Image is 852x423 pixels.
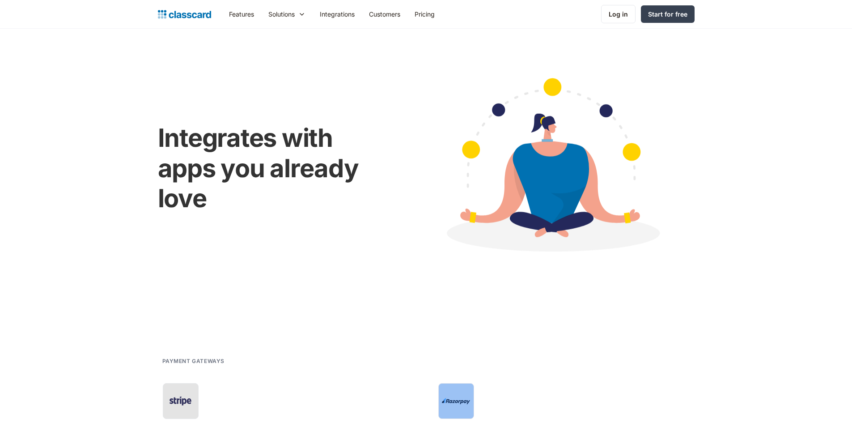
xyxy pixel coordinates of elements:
[648,9,687,19] div: Start for free
[641,5,695,23] a: Start for free
[268,9,295,19] div: Solutions
[407,4,442,24] a: Pricing
[222,4,261,24] a: Features
[313,4,362,24] a: Integrations
[609,9,628,19] div: Log in
[261,4,313,24] div: Solutions
[601,5,636,23] a: Log in
[158,123,390,214] h1: Integrates with apps you already love
[408,61,695,276] img: Cartoon image showing connected apps
[166,394,195,408] img: Stripe
[442,398,471,404] img: Razorpay
[362,4,407,24] a: Customers
[162,357,225,365] h2: Payment gateways
[158,8,211,21] a: home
